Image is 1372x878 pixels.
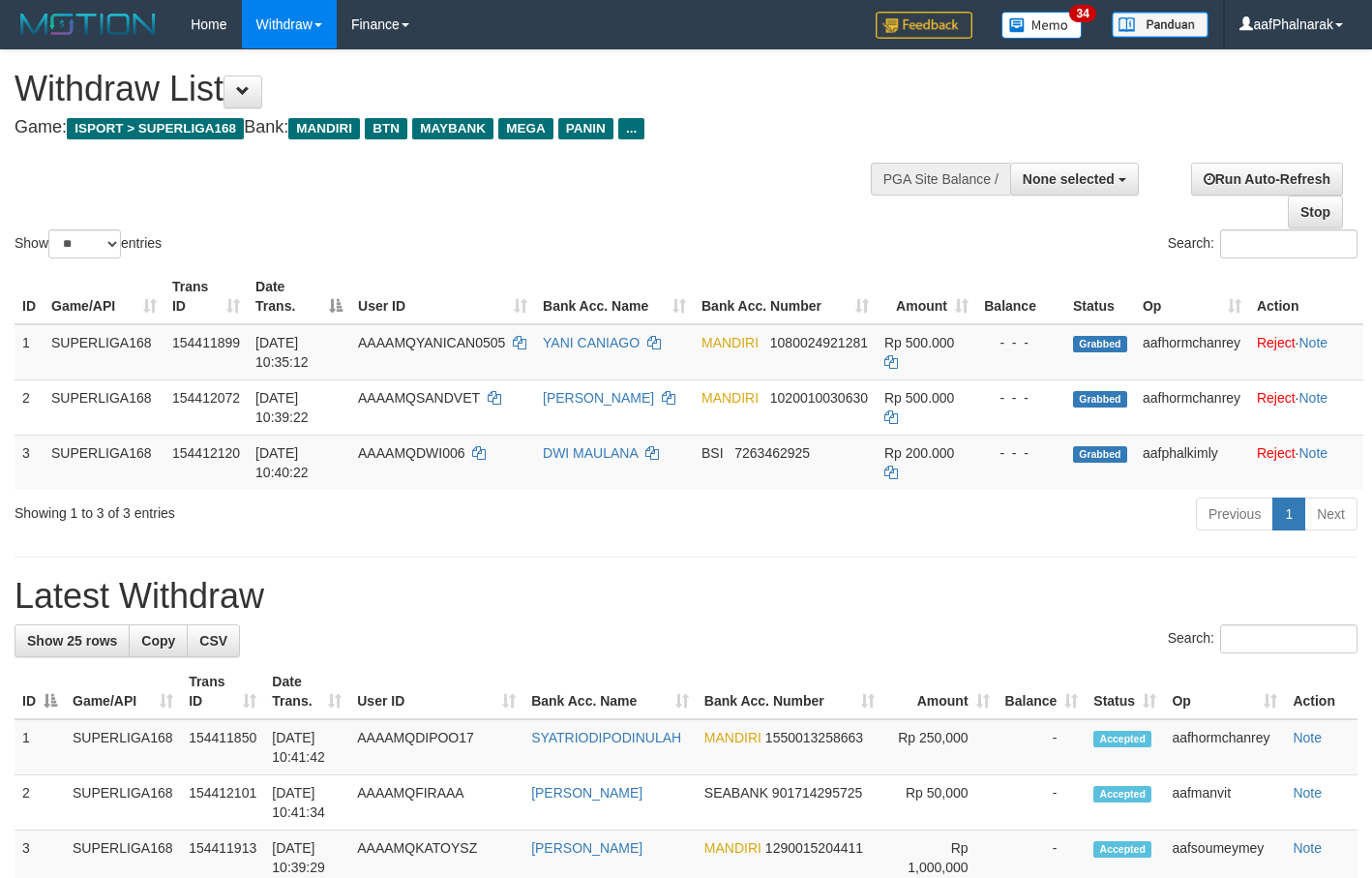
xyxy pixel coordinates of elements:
[15,775,65,831] td: 2
[1299,335,1328,350] a: Note
[871,163,1010,196] div: PGA Site Balance /
[1135,435,1249,490] td: aafphalkimly
[984,443,1058,463] div: - - -
[264,775,349,831] td: [DATE] 10:41:34
[1135,379,1249,435] td: aafhormchanrey
[765,840,863,856] span: Copy 1290015204411 to clipboard
[1164,775,1285,831] td: aafmanvit
[181,719,264,775] td: 154411850
[1299,445,1328,461] a: Note
[1164,719,1285,775] td: aafhormchanrey
[172,335,240,350] span: 154411899
[1086,664,1164,719] th: Status: activate to sort column ascending
[772,785,862,801] span: Copy 901714295725 to clipboard
[15,719,65,775] td: 1
[1191,163,1343,196] a: Run Auto-Refresh
[543,445,638,461] a: DWI MAULANA
[67,118,244,139] span: ISPORT > SUPERLIGA168
[248,269,350,324] th: Date Trans.: activate to sort column descending
[701,335,759,350] span: MANDIRI
[15,229,162,258] label: Show entries
[264,719,349,775] td: [DATE] 10:41:42
[531,730,681,745] a: SYATRIODIPODINULAH
[349,775,523,831] td: AAAAMQFIRAAA
[350,269,535,324] th: User ID: activate to sort column ascending
[15,118,895,137] h4: Game: Bank:
[349,719,523,775] td: AAAAMQDIPOO17
[1272,498,1305,530] a: 1
[1135,269,1249,324] th: Op: activate to sort column ascending
[498,118,553,139] span: MEGA
[1249,269,1363,324] th: Action
[15,496,557,523] div: Showing 1 to 3 of 3 entries
[998,719,1087,775] td: -
[15,624,130,657] a: Show 25 rows
[15,70,895,108] h1: Withdraw List
[531,840,642,856] a: [PERSON_NAME]
[1288,196,1343,228] a: Stop
[1001,12,1083,39] img: Button%20Memo.svg
[765,730,863,745] span: Copy 1550013258663 to clipboard
[882,664,998,719] th: Amount: activate to sort column ascending
[882,719,998,775] td: Rp 250,000
[998,664,1087,719] th: Balance: activate to sort column ascending
[704,730,761,745] span: MANDIRI
[701,390,759,406] span: MANDIRI
[44,379,164,435] td: SUPERLIGA168
[704,840,761,856] span: MANDIRI
[523,664,697,719] th: Bank Acc. Name: activate to sort column ascending
[172,445,240,461] span: 154412120
[1220,229,1357,258] input: Search:
[15,577,1357,616] h1: Latest Withdraw
[358,445,464,461] span: AAAAMQDWI006
[15,324,44,380] td: 1
[1249,435,1363,490] td: ·
[1257,390,1296,406] a: Reject
[264,664,349,719] th: Date Trans.: activate to sort column ascending
[15,664,65,719] th: ID: activate to sort column descending
[1073,446,1127,463] span: Grabbed
[704,785,768,801] span: SEABANK
[543,335,640,350] a: YANI CANIAGO
[1135,324,1249,380] td: aafhormchanrey
[984,388,1058,408] div: - - -
[65,775,181,831] td: SUPERLIGA168
[543,390,654,406] a: [PERSON_NAME]
[172,390,240,406] span: 154412072
[1285,664,1357,719] th: Action
[1257,445,1296,461] a: Reject
[15,10,162,39] img: MOTION_logo.png
[1093,841,1151,858] span: Accepted
[558,118,613,139] span: PANIN
[255,335,309,370] span: [DATE] 10:35:12
[349,664,523,719] th: User ID: activate to sort column ascending
[884,445,954,461] span: Rp 200.000
[1293,840,1322,856] a: Note
[1093,786,1151,802] span: Accepted
[1196,498,1273,530] a: Previous
[412,118,493,139] span: MAYBANK
[701,445,724,461] span: BSI
[1293,730,1322,745] a: Note
[984,333,1058,352] div: - - -
[27,633,117,649] span: Show 25 rows
[734,445,810,461] span: Copy 7263462925 to clipboard
[1010,163,1139,196] button: None selected
[1299,390,1328,406] a: Note
[876,12,972,39] img: Feedback.jpg
[1220,624,1357,653] input: Search:
[44,324,164,380] td: SUPERLIGA168
[15,435,44,490] td: 3
[884,335,954,350] span: Rp 500.000
[141,633,175,649] span: Copy
[44,435,164,490] td: SUPERLIGA168
[697,664,882,719] th: Bank Acc. Number: activate to sort column ascending
[882,775,998,831] td: Rp 50,000
[358,390,480,406] span: AAAAMQSANDVET
[358,335,505,350] span: AAAAMQYANICAN0505
[181,664,264,719] th: Trans ID: activate to sort column ascending
[15,269,44,324] th: ID
[998,775,1087,831] td: -
[1164,664,1285,719] th: Op: activate to sort column ascending
[65,664,181,719] th: Game/API: activate to sort column ascending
